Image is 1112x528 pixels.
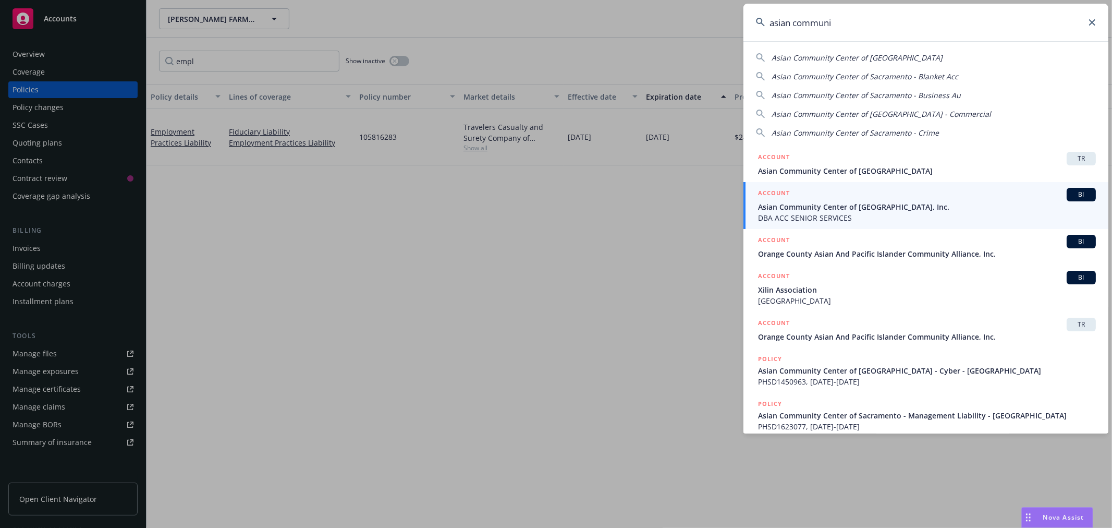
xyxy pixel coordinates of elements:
[1071,154,1092,163] span: TR
[1071,273,1092,282] span: BI
[758,421,1096,432] span: PHSD1623077, [DATE]-[DATE]
[743,348,1108,393] a: POLICYAsian Community Center of [GEOGRAPHIC_DATA] - Cyber - [GEOGRAPHIC_DATA]PHSD1450963, [DATE]-...
[772,90,961,100] span: Asian Community Center of Sacramento - Business Au
[772,71,958,81] span: Asian Community Center of Sacramento - Blanket Acc
[758,331,1096,342] span: Orange County Asian And Pacific Islander Community Alliance, Inc.
[743,265,1108,312] a: ACCOUNTBIXilin Association[GEOGRAPHIC_DATA]
[743,312,1108,348] a: ACCOUNTTROrange County Asian And Pacific Islander Community Alliance, Inc.
[758,410,1096,421] span: Asian Community Center of Sacramento - Management Liability - [GEOGRAPHIC_DATA]
[758,188,790,200] h5: ACCOUNT
[1043,513,1084,522] span: Nova Assist
[758,201,1096,212] span: Asian Community Center of [GEOGRAPHIC_DATA], Inc.
[758,354,782,364] h5: POLICY
[758,152,790,164] h5: ACCOUNT
[758,399,782,409] h5: POLICY
[758,165,1096,176] span: Asian Community Center of [GEOGRAPHIC_DATA]
[772,128,939,138] span: Asian Community Center of Sacramento - Crime
[758,376,1096,387] span: PHSD1450963, [DATE]-[DATE]
[743,229,1108,265] a: ACCOUNTBIOrange County Asian And Pacific Islander Community Alliance, Inc.
[743,146,1108,182] a: ACCOUNTTRAsian Community Center of [GEOGRAPHIC_DATA]
[772,109,991,119] span: Asian Community Center of [GEOGRAPHIC_DATA] - Commercial
[758,318,790,330] h5: ACCOUNT
[743,182,1108,229] a: ACCOUNTBIAsian Community Center of [GEOGRAPHIC_DATA], Inc.DBA ACC SENIOR SERVICES
[758,271,790,283] h5: ACCOUNT
[758,365,1096,376] span: Asian Community Center of [GEOGRAPHIC_DATA] - Cyber - [GEOGRAPHIC_DATA]
[758,212,1096,223] span: DBA ACC SENIOR SERVICES
[772,53,943,63] span: Asian Community Center of [GEOGRAPHIC_DATA]
[1021,507,1093,528] button: Nova Assist
[758,295,1096,306] span: [GEOGRAPHIC_DATA]
[1022,508,1035,527] div: Drag to move
[743,393,1108,438] a: POLICYAsian Community Center of Sacramento - Management Liability - [GEOGRAPHIC_DATA]PHSD1623077,...
[758,235,790,247] h5: ACCOUNT
[743,4,1108,41] input: Search...
[758,284,1096,295] span: Xilin Association
[1071,320,1092,329] span: TR
[758,248,1096,259] span: Orange County Asian And Pacific Islander Community Alliance, Inc.
[1071,190,1092,199] span: BI
[1071,237,1092,246] span: BI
